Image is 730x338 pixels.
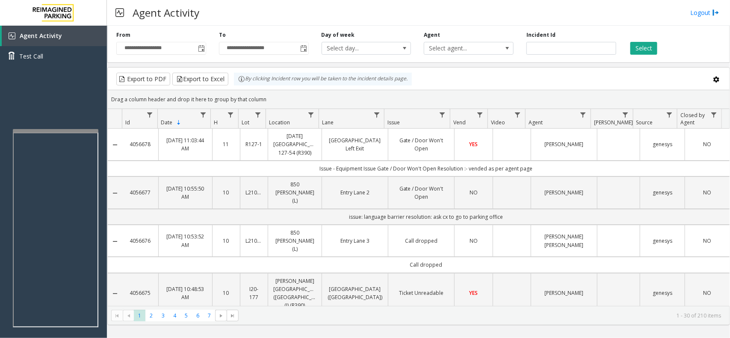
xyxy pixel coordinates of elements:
a: 11 [218,140,235,148]
span: Go to the next page [218,312,225,319]
a: genesys [645,237,680,245]
button: Export to Excel [172,73,228,85]
button: Select [630,42,657,55]
a: YES [460,140,487,148]
div: By clicking Incident row you will be taken to the incident details page. [234,73,412,85]
a: Agent Activity [2,26,107,46]
label: Agent [424,31,440,39]
a: Entry Lane 3 [327,237,383,245]
a: Lot Filter Menu [252,109,264,121]
a: Gate / Door Won't Open [393,136,449,153]
span: Page 7 [204,310,215,321]
a: NO [690,237,724,245]
span: Vend [453,119,466,126]
span: H [214,119,218,126]
td: Issue - Equipment Issue Gate / Door Won't Open Resolution :- vended as per agent page [122,161,730,176]
span: Page 1 [134,310,145,321]
h3: Agent Activity [128,2,204,23]
a: Id Filter Menu [144,109,156,121]
span: Source [636,119,653,126]
span: NO [703,189,711,196]
a: 4056675 [127,289,153,297]
a: [DATE] 10:55:50 AM [164,185,207,201]
a: NO [460,237,487,245]
a: I20-177 [245,285,263,301]
span: Page 6 [192,310,204,321]
a: Source Filter Menu [664,109,675,121]
a: Location Filter Menu [305,109,317,121]
a: genesys [645,188,680,197]
a: Collapse Details [108,238,122,245]
span: Agent [529,119,543,126]
span: Agent Activity [20,32,62,40]
a: [DATE] 11:03:44 AM [164,136,207,153]
span: NO [703,141,711,148]
label: To [219,31,226,39]
a: 10 [218,188,235,197]
img: logout [712,8,719,17]
td: issue: language barrier resolution: ask cx to go to parking office [122,209,730,225]
img: infoIcon.svg [238,76,245,82]
span: Id [125,119,130,126]
a: YES [460,289,487,297]
a: NO [690,140,724,148]
a: Issue Filter Menu [437,109,448,121]
a: Video Filter Menu [512,109,523,121]
label: Incident Id [526,31,556,39]
span: Toggle popup [299,42,308,54]
span: Test Call [19,52,43,61]
a: genesys [645,140,680,148]
a: Collapse Details [108,190,122,197]
span: NO [470,237,478,244]
div: Drag a column header and drop it here to group by that column [108,92,730,107]
span: Date [161,119,172,126]
a: Agent Filter Menu [577,109,589,121]
button: Export to PDF [116,73,170,85]
span: Go to the last page [229,312,236,319]
a: H Filter Menu [225,109,236,121]
a: [PERSON_NAME] [536,140,592,148]
span: YES [470,141,478,148]
a: Vend Filter Menu [474,109,486,121]
span: Go to the next page [215,310,227,322]
a: Lane Filter Menu [371,109,382,121]
span: Sortable [175,119,182,126]
span: Location [269,119,290,126]
a: Collapse Details [108,141,122,148]
a: R127-1 [245,140,263,148]
a: L21091600 [245,188,263,197]
a: 850 [PERSON_NAME] (L) [273,180,316,205]
img: 'icon' [9,32,15,39]
span: Issue [388,119,400,126]
a: Date Filter Menu [197,109,209,121]
span: Closed by Agent [680,112,705,126]
a: [DATE] [GEOGRAPHIC_DATA] 127-54 (R390) [273,132,316,157]
span: YES [470,289,478,297]
span: Select day... [322,42,393,54]
a: NO [460,188,487,197]
label: Day of week [322,31,355,39]
span: Toggle popup [196,42,206,54]
a: 850 [PERSON_NAME] (L) [273,229,316,253]
td: Call dropped [122,257,730,273]
a: 10 [218,237,235,245]
div: Data table [108,109,730,306]
a: L21091600 [245,237,263,245]
label: From [116,31,130,39]
span: NO [470,189,478,196]
span: Select agent... [424,42,495,54]
a: Entry Lane 2 [327,188,383,197]
a: genesys [645,289,680,297]
kendo-pager-info: 1 - 30 of 210 items [244,312,721,319]
span: Lot [242,119,249,126]
a: [DATE] 10:53:52 AM [164,232,207,249]
a: Collapse Details [108,290,122,297]
span: [PERSON_NAME] [594,119,633,126]
a: [PERSON_NAME] [PERSON_NAME] [536,232,592,249]
a: Gate / Door Won't Open [393,185,449,201]
a: 10 [218,289,235,297]
a: Logout [690,8,719,17]
span: Page 5 [180,310,192,321]
span: NO [703,237,711,244]
a: NO [690,188,724,197]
